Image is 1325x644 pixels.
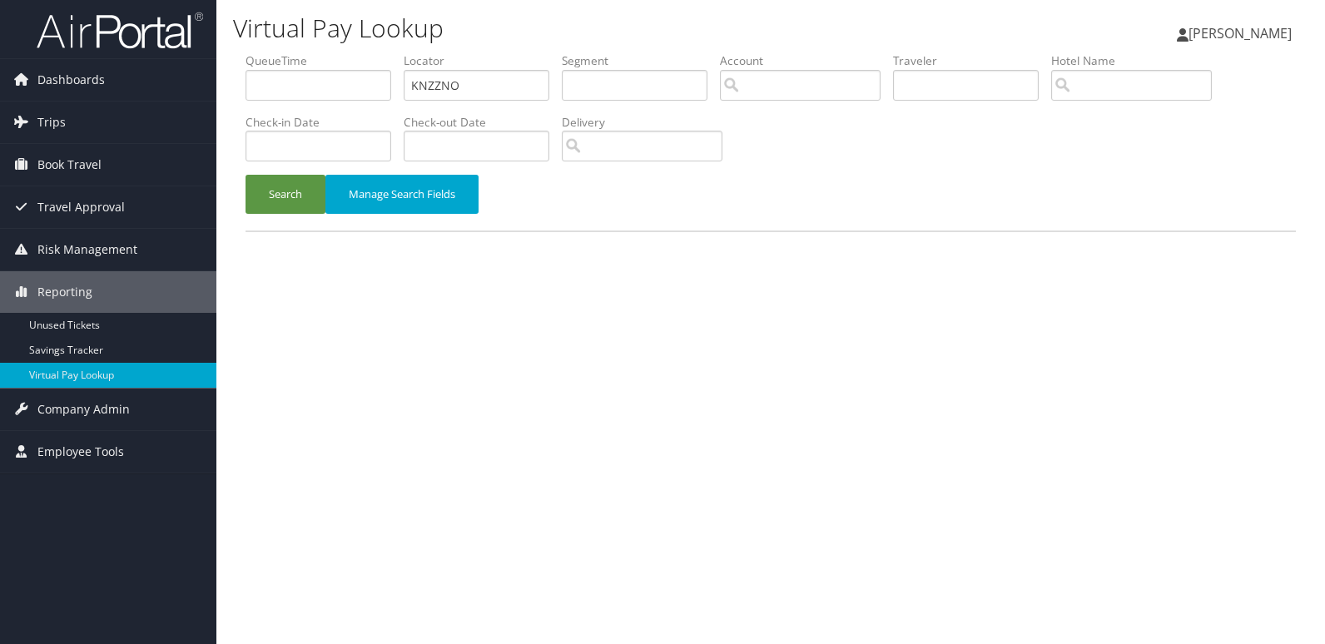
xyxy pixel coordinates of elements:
[246,175,325,214] button: Search
[1051,52,1224,69] label: Hotel Name
[325,175,479,214] button: Manage Search Fields
[37,229,137,270] span: Risk Management
[37,431,124,473] span: Employee Tools
[37,144,102,186] span: Book Travel
[562,52,720,69] label: Segment
[720,52,893,69] label: Account
[37,389,130,430] span: Company Admin
[1189,24,1292,42] span: [PERSON_NAME]
[37,271,92,313] span: Reporting
[562,114,735,131] label: Delivery
[404,114,562,131] label: Check-out Date
[404,52,562,69] label: Locator
[246,114,404,131] label: Check-in Date
[1177,8,1308,58] a: [PERSON_NAME]
[37,186,125,228] span: Travel Approval
[893,52,1051,69] label: Traveler
[37,102,66,143] span: Trips
[246,52,404,69] label: QueueTime
[233,11,950,46] h1: Virtual Pay Lookup
[37,11,203,50] img: airportal-logo.png
[37,59,105,101] span: Dashboards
